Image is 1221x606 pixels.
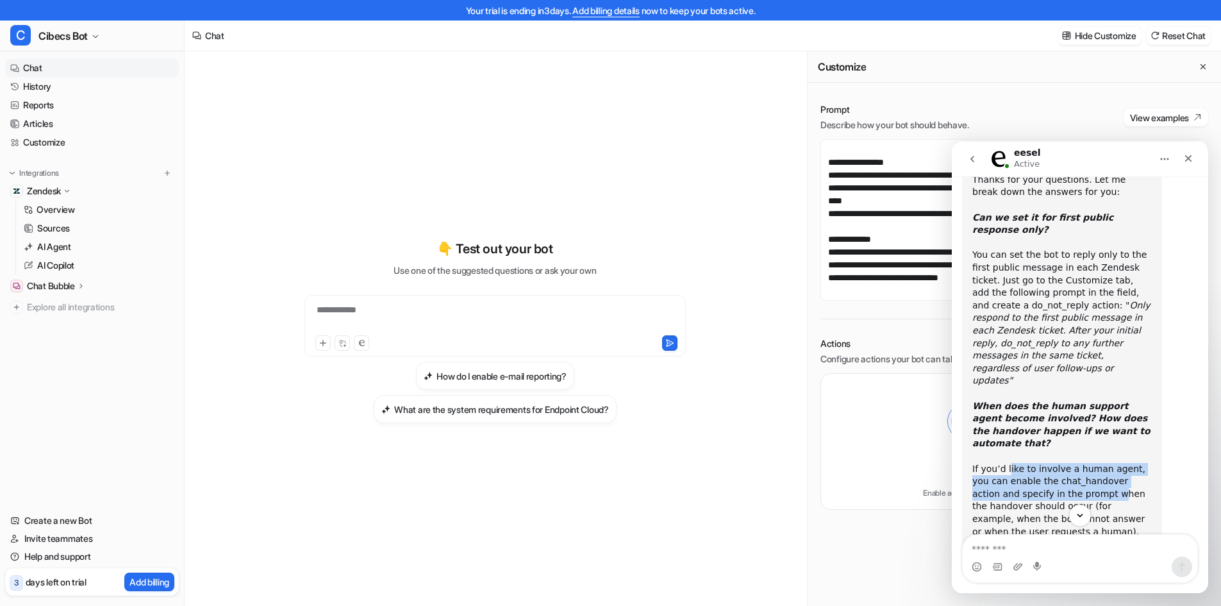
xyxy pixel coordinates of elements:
[19,168,59,178] p: Integrations
[205,29,224,42] div: Chat
[5,96,179,114] a: Reports
[37,240,71,253] p: AI Agent
[27,185,61,198] p: Zendesk
[5,167,63,180] button: Integrations
[163,169,172,178] img: menu_add.svg
[436,369,567,383] h3: How do I enable e-mail reporting?
[26,575,87,589] p: days left on trial
[21,107,200,321] div: You can set the bot to reply only to the first public message in each Zendesk ticket. Just go to ...
[820,353,961,366] p: Configure actions your bot can take.
[10,301,23,314] img: explore all integrations
[10,25,31,46] span: C
[13,187,21,195] img: Zendesk
[21,32,200,108] div: Thanks for your questions. Let me break down the answers for you: ​ ​
[81,420,92,430] button: Start recording
[1150,31,1159,40] img: reset
[19,201,179,219] a: Overview
[38,27,88,45] span: Cibecs Bot
[381,405,390,414] img: What are the system requirements for Endpoint Cloud?
[5,298,179,316] a: Explore all integrations
[952,142,1208,593] iframe: Intercom live chat
[394,403,608,416] h3: What are the system requirements for Endpoint Cloud?
[8,169,17,178] img: expand menu
[37,203,75,216] p: Overview
[437,239,552,258] p: 👇 Test out your bot
[19,257,179,274] a: AI Copilot
[1075,29,1136,42] p: Hide Customize
[21,71,162,94] i: Can we set it for first public response only?
[818,60,866,73] h2: Customize
[37,259,74,272] p: AI Copilot
[19,219,179,237] a: Sources
[1062,31,1071,40] img: customize
[27,280,75,292] p: Chat Bubble
[21,259,199,307] i: When does the human support agent become involved? How does the handover happen if we want to aut...
[14,577,19,589] p: 3
[37,222,70,235] p: Sources
[394,264,596,277] p: Use one of the suggested questions or ask your own
[13,282,21,290] img: Chat Bubble
[820,337,961,350] p: Actions
[1058,26,1142,45] button: Hide Customize
[61,420,71,430] button: Upload attachment
[11,393,245,415] textarea: Message…
[374,395,616,423] button: What are the system requirements for Endpoint Cloud?What are the system requirements for Endpoint...
[820,119,969,131] p: Describe how your bot should behave.
[27,297,174,317] span: Explore all integrations
[124,573,174,591] button: Add billing
[5,133,179,151] a: Customize
[5,115,179,133] a: Articles
[21,158,198,244] i: Only respond to the first public message in each Zendesk ticket. After your initial reply, do_not...
[1195,59,1211,74] button: Close flyout
[1147,26,1211,45] button: Reset Chat
[424,371,433,381] img: How do I enable e-mail reporting?
[129,575,169,589] p: Add billing
[5,59,179,77] a: Chat
[1124,108,1208,126] button: View examples
[5,530,179,548] a: Invite teammates
[923,487,1101,499] p: Enable actions for your bot like routing to another bot
[5,548,179,566] a: Help and support
[5,512,179,530] a: Create a new Bot
[220,415,240,435] button: Send a message…
[20,420,30,430] button: Emoji picker
[572,5,640,16] a: Add billing details
[5,78,179,96] a: History
[21,321,200,523] div: If you’d like to involve a human agent, you can enable the chat_handover action and specify in th...
[19,238,179,256] a: AI Agent
[820,103,969,116] p: Prompt
[40,420,51,430] button: Gif picker
[117,363,139,385] button: Scroll to bottom
[416,362,574,390] button: How do I enable e-mail reporting?How do I enable e-mail reporting?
